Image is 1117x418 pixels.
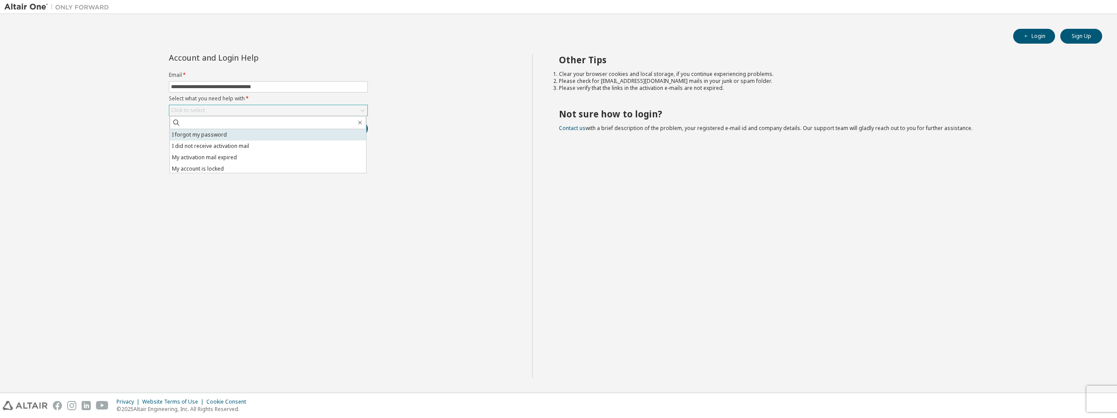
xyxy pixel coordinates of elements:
div: Website Terms of Use [142,398,206,405]
button: Sign Up [1060,29,1102,44]
h2: Not sure how to login? [559,108,1087,120]
label: Select what you need help with [169,95,368,102]
img: instagram.svg [67,401,76,410]
div: Click to select [171,107,205,114]
li: Clear your browser cookies and local storage, if you continue experiencing problems. [559,71,1087,78]
h2: Other Tips [559,54,1087,65]
img: Altair One [4,3,113,11]
li: Please verify that the links in the activation e-mails are not expired. [559,85,1087,92]
div: Cookie Consent [206,398,251,405]
img: altair_logo.svg [3,401,48,410]
img: facebook.svg [53,401,62,410]
div: Account and Login Help [169,54,328,61]
img: youtube.svg [96,401,109,410]
button: Login [1013,29,1055,44]
label: Email [169,72,368,79]
p: © 2025 Altair Engineering, Inc. All Rights Reserved. [116,405,251,413]
img: linkedin.svg [82,401,91,410]
div: Privacy [116,398,142,405]
a: Contact us [559,124,586,132]
div: Click to select [169,105,367,116]
span: with a brief description of the problem, your registered e-mail id and company details. Our suppo... [559,124,973,132]
li: Please check for [EMAIL_ADDRESS][DOMAIN_NAME] mails in your junk or spam folder. [559,78,1087,85]
li: I forgot my password [170,129,366,140]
